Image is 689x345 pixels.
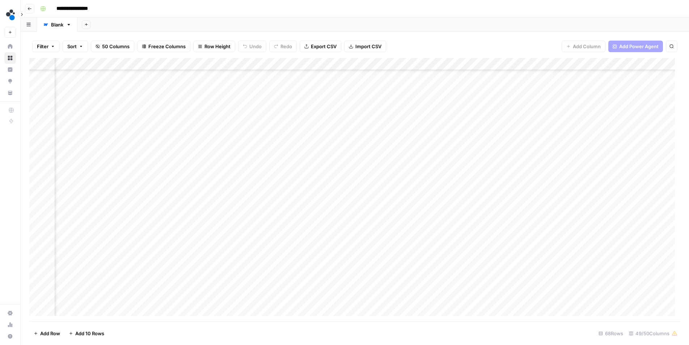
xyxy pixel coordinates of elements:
button: Add 10 Rows [64,328,109,339]
span: Sort [67,43,77,50]
button: Export CSV [300,41,341,52]
button: Import CSV [344,41,386,52]
button: 50 Columns [91,41,134,52]
button: Help + Support [4,331,16,342]
div: Blank [51,21,63,28]
button: Add Column [562,41,605,52]
div: 68 Rows [596,328,626,339]
button: Undo [238,41,266,52]
button: Filter [32,41,60,52]
span: Undo [249,43,262,50]
button: Sort [63,41,88,52]
button: Redo [269,41,297,52]
span: Add Column [573,43,601,50]
img: spot.ai Logo [4,8,17,21]
span: Add 10 Rows [75,330,104,337]
a: Opportunities [4,75,16,87]
button: Row Height [193,41,235,52]
a: Usage [4,319,16,331]
span: Add Power Agent [619,43,659,50]
span: Export CSV [311,43,337,50]
a: Browse [4,52,16,64]
button: Freeze Columns [137,41,190,52]
span: 50 Columns [102,43,130,50]
button: Workspace: spot.ai [4,6,16,24]
span: Row Height [204,43,231,50]
div: 49/50 Columns [626,328,680,339]
a: Home [4,41,16,52]
span: Add Row [40,330,60,337]
span: Redo [280,43,292,50]
span: Freeze Columns [148,43,186,50]
span: Filter [37,43,48,50]
a: Settings [4,307,16,319]
button: Add Row [29,328,64,339]
a: Blank [37,17,77,32]
a: Your Data [4,87,16,99]
a: Insights [4,64,16,75]
span: Import CSV [355,43,381,50]
button: Add Power Agent [608,41,663,52]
